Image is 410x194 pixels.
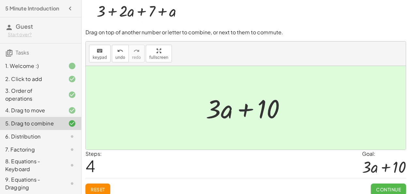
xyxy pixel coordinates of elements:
div: Start over? [8,31,76,38]
h4: 5 Minute Introduction [5,5,59,12]
i: Task not started. [68,180,76,187]
div: 4. Drag to move [5,106,58,114]
i: Task not started. [68,161,76,169]
i: redo [133,47,140,55]
div: Goal: [362,150,406,158]
button: keyboardkeypad [89,45,111,62]
i: Task finished and correct. [68,91,76,99]
span: keypad [93,55,107,60]
div: 5. Drag to combine [5,120,58,127]
span: Reset [91,186,105,192]
i: undo [117,47,123,55]
span: fullscreen [149,55,168,60]
div: 1. Welcome :) [5,62,58,70]
i: keyboard [97,47,103,55]
button: redoredo [129,45,144,62]
i: Task finished and correct. [68,120,76,127]
div: 2. Click to add [5,75,58,83]
div: 6. Distribution [5,133,58,140]
span: Tasks [16,49,29,56]
div: 8. Equations - Keyboard [5,157,58,173]
button: undoundo [112,45,129,62]
i: Task not started. [68,146,76,154]
span: redo [132,55,141,60]
i: Task not started. [68,133,76,140]
span: Guest [16,23,33,30]
i: Task finished. [68,62,76,70]
span: Continue [376,186,401,192]
div: 3. Order of operations [5,87,58,103]
span: undo [115,55,125,60]
button: fullscreen [146,45,172,62]
div: 7. Factoring [5,146,58,154]
label: Steps: [85,150,102,157]
i: Task finished and correct. [68,106,76,114]
p: Drag on top of another number or letter to combine, or next to them to commute. [85,29,406,36]
div: 9. Equations - Dragging [5,176,58,191]
i: Task finished and correct. [68,75,76,83]
span: 4 [85,156,95,176]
